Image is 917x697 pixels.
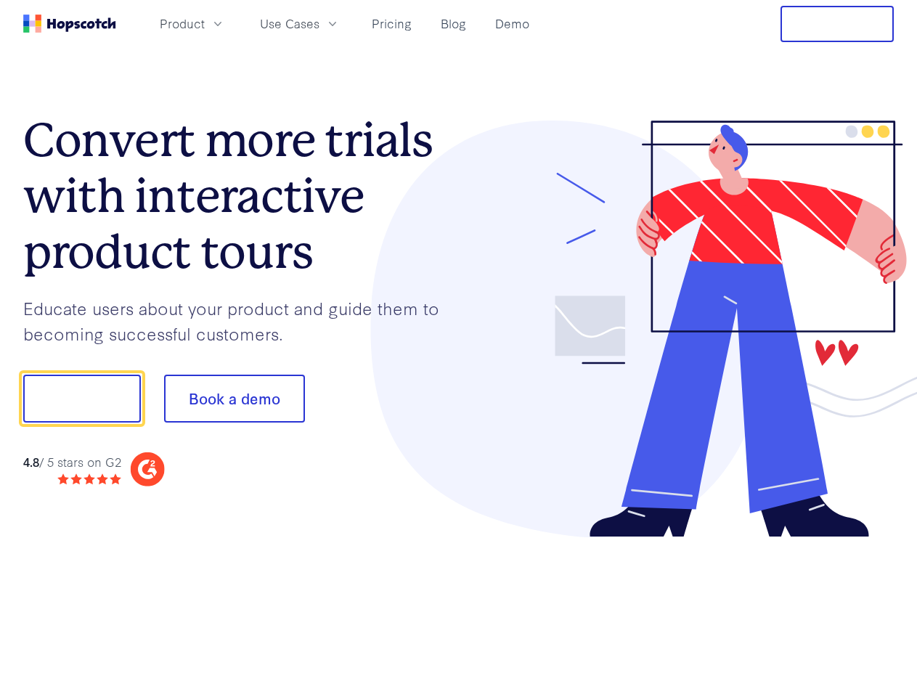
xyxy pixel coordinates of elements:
button: Use Cases [251,12,349,36]
button: Show me! [23,375,141,423]
strong: 4.8 [23,453,39,470]
a: Home [23,15,116,33]
p: Educate users about your product and guide them to becoming successful customers. [23,295,459,346]
button: Product [151,12,234,36]
span: Product [160,15,205,33]
button: Free Trial [781,6,894,42]
span: Use Cases [260,15,319,33]
a: Demo [489,12,535,36]
a: Blog [435,12,472,36]
div: / 5 stars on G2 [23,453,121,471]
a: Pricing [366,12,417,36]
button: Book a demo [164,375,305,423]
h1: Convert more trials with interactive product tours [23,113,459,280]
